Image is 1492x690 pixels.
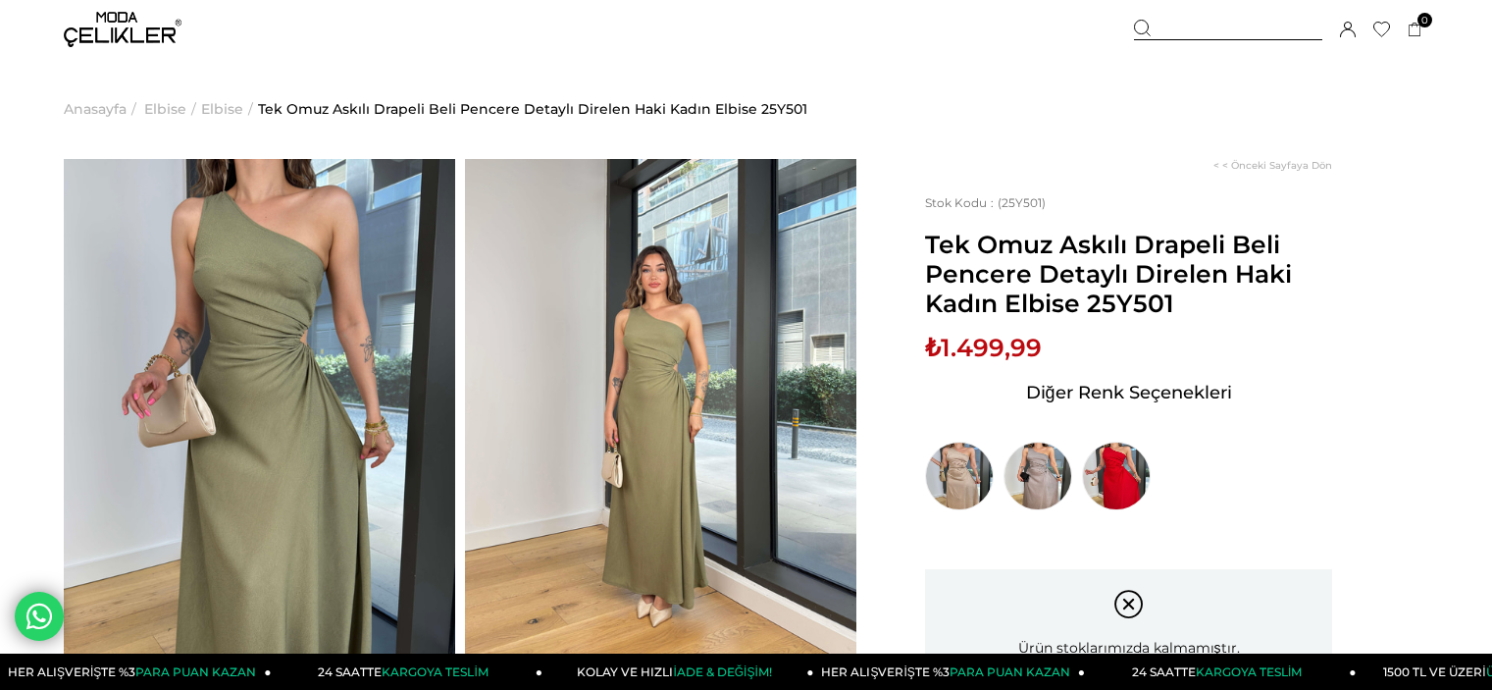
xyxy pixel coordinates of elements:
li: > [144,59,201,159]
div: Ürün stoklarımızda kalmamıştır. [925,569,1332,676]
img: Direlen elbise 25Y501 [64,159,455,681]
a: KOLAY VE HIZLIİADE & DEĞİŞİM! [542,654,814,690]
img: Tek Omuz Askılı Drapeli Beli Pencere Detaylı Direlen Gri Kadın Elbise 25Y501 [1003,442,1072,510]
span: KARGOYA TESLİM [382,664,488,679]
li: > [201,59,258,159]
span: Stok Kodu [925,195,998,210]
li: > [64,59,141,159]
span: KARGOYA TESLİM [1196,664,1302,679]
span: İADE & DEĞİŞİM! [673,664,771,679]
img: logo [64,12,181,47]
a: 0 [1408,23,1422,37]
a: 24 SAATTEKARGOYA TESLİM [1085,654,1357,690]
img: Tek Omuz Askılı Drapeli Beli Pencere Detaylı Direlen Kırmızı Kadın Elbise 25Y501 [1082,442,1151,510]
a: < < Önceki Sayfaya Dön [1213,159,1332,172]
a: HER ALIŞVERİŞTE %3PARA PUAN KAZAN [814,654,1086,690]
a: 24 SAATTEKARGOYA TESLİM [272,654,543,690]
span: 0 [1417,13,1432,27]
span: Tek Omuz Askılı Drapeli Beli Pencere Detaylı Direlen Haki Kadın Elbise 25Y501 [925,230,1332,318]
span: (25Y501) [925,195,1046,210]
span: PARA PUAN KAZAN [950,664,1070,679]
a: Elbise [201,59,243,159]
img: Direlen elbise 25Y501 [465,159,856,681]
a: Anasayfa [64,59,127,159]
span: Diğer Renk Seçenekleri [1026,377,1232,408]
a: Elbise [144,59,186,159]
a: Tek Omuz Askılı Drapeli Beli Pencere Detaylı Direlen Haki Kadın Elbise 25Y501 [258,59,807,159]
span: PARA PUAN KAZAN [135,664,256,679]
img: Tek Omuz Askılı Drapeli Beli Pencere Detaylı Direlen Taş Kadın Elbise 25Y501 [925,442,994,510]
span: ₺1.499,99 [925,333,1042,362]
